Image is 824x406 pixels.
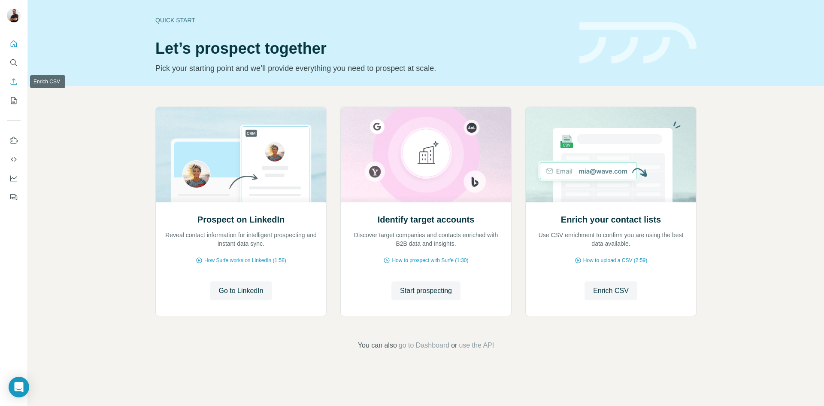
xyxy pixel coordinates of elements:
p: Reveal contact information for intelligent prospecting and instant data sync. [164,231,318,248]
span: How to prospect with Surfe (1:30) [392,256,468,264]
button: use the API [459,340,494,351]
button: Feedback [7,189,21,205]
button: Dashboard [7,171,21,186]
button: My lists [7,93,21,108]
p: Use CSV enrichment to confirm you are using the best data available. [534,231,688,248]
button: Use Surfe on LinkedIn [7,133,21,148]
img: Avatar [7,9,21,22]
div: Open Intercom Messenger [9,377,29,397]
button: Quick start [7,36,21,52]
div: Quick start [155,16,569,24]
button: Go to LinkedIn [210,281,272,300]
span: Enrich CSV [593,286,629,296]
img: Identify target accounts [340,107,512,202]
button: Start prospecting [391,281,460,300]
h2: Identify target accounts [378,214,475,226]
span: How to upload a CSV (2:59) [583,256,647,264]
img: Prospect on LinkedIn [155,107,327,202]
span: You can also [358,340,397,351]
img: banner [579,22,697,64]
h2: Enrich your contact lists [561,214,661,226]
button: Use Surfe API [7,152,21,167]
span: Start prospecting [400,286,452,296]
p: Discover target companies and contacts enriched with B2B data and insights. [349,231,503,248]
span: How Surfe works on LinkedIn (1:58) [204,256,286,264]
span: or [451,340,457,351]
span: Go to LinkedIn [218,286,263,296]
p: Pick your starting point and we’ll provide everything you need to prospect at scale. [155,62,569,74]
img: Enrich your contact lists [525,107,697,202]
button: Enrich CSV [7,74,21,89]
button: go to Dashboard [399,340,449,351]
h1: Let’s prospect together [155,40,569,57]
button: Enrich CSV [585,281,637,300]
button: Search [7,55,21,70]
h2: Prospect on LinkedIn [197,214,285,226]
